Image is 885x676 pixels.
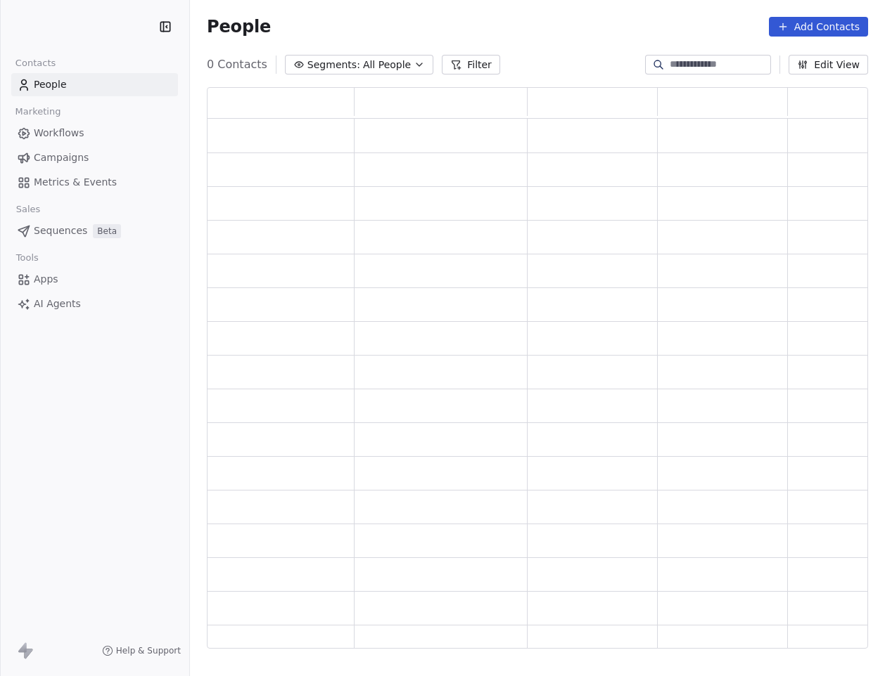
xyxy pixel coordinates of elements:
span: Segments: [307,58,360,72]
a: AI Agents [11,292,178,316]
span: Beta [93,224,121,238]
span: Apps [34,272,58,287]
span: Metrics & Events [34,175,117,190]
span: Marketing [9,101,67,122]
a: Help & Support [102,645,181,656]
a: Metrics & Events [11,171,178,194]
span: AI Agents [34,297,81,311]
button: Add Contacts [769,17,868,37]
span: People [207,16,271,37]
span: Tools [10,247,44,268]
span: People [34,77,67,92]
span: Campaigns [34,150,89,165]
span: 0 Contacts [207,56,267,73]
a: People [11,73,178,96]
span: All People [363,58,411,72]
a: Apps [11,268,178,291]
span: Sequences [34,223,87,238]
span: Contacts [9,53,62,74]
span: Sales [10,199,46,220]
a: Workflows [11,122,178,145]
span: Workflows [34,126,84,141]
a: Campaigns [11,146,178,169]
a: SequencesBeta [11,219,178,242]
button: Filter [442,55,500,74]
button: Edit View [789,55,868,74]
span: Help & Support [116,645,181,656]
